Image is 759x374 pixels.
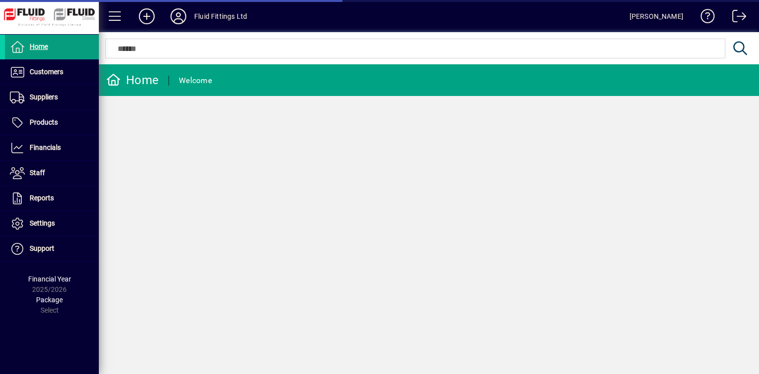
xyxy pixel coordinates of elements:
a: Financials [5,136,99,160]
a: Reports [5,186,99,211]
div: Fluid Fittings Ltd [194,8,247,24]
button: Profile [163,7,194,25]
span: Reports [30,194,54,202]
a: Staff [5,161,99,186]
span: Staff [30,169,45,177]
div: [PERSON_NAME] [630,8,683,24]
span: Financials [30,143,61,151]
span: Customers [30,68,63,76]
span: Support [30,244,54,252]
a: Logout [725,2,747,34]
a: Settings [5,211,99,236]
a: Suppliers [5,85,99,110]
span: Settings [30,219,55,227]
span: Package [36,296,63,304]
span: Financial Year [28,275,71,283]
span: Suppliers [30,93,58,101]
a: Knowledge Base [693,2,715,34]
span: Products [30,118,58,126]
a: Products [5,110,99,135]
div: Welcome [179,73,212,89]
a: Customers [5,60,99,85]
span: Home [30,43,48,50]
div: Home [106,72,159,88]
button: Add [131,7,163,25]
a: Support [5,236,99,261]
